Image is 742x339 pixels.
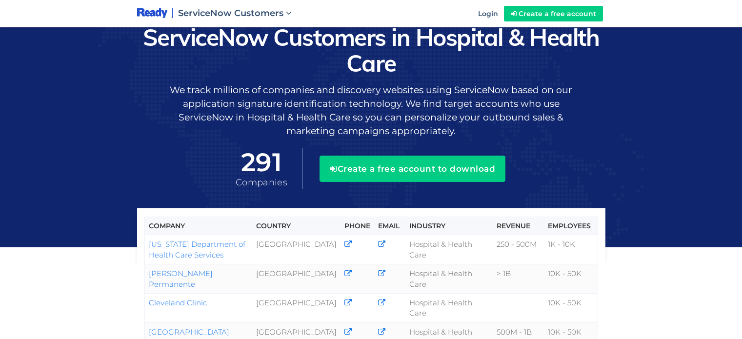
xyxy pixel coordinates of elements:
span: Companies [236,177,287,188]
td: [GEOGRAPHIC_DATA] [252,235,341,264]
button: Create a free account to download [320,156,505,182]
th: Revenue [493,217,544,235]
td: 1K - 10K [544,235,598,264]
a: [PERSON_NAME] Permanente [149,269,213,288]
h1: ServiceNow Customers in Hospital & Health Care [137,24,605,76]
a: [GEOGRAPHIC_DATA] [149,327,229,337]
th: Email [374,217,405,235]
td: 10K - 50K [544,293,598,322]
p: We track millions of companies and discovery websites using ServiceNow based on our application s... [137,83,605,138]
td: 10K - 50K [544,264,598,294]
img: logo [137,7,168,20]
th: Industry [405,217,493,235]
td: Hospital & Health Care [405,235,493,264]
a: Cleveland Clinic [149,298,207,307]
td: [GEOGRAPHIC_DATA] [252,264,341,294]
td: > 1B [493,264,544,294]
th: Phone [341,217,374,235]
span: Login [478,9,498,18]
th: Employees [544,217,598,235]
td: Hospital & Health Care [405,264,493,294]
a: [US_STATE] Department of Health Care Services [149,239,245,259]
a: Create a free account [504,6,603,21]
th: Country [252,217,341,235]
span: 291 [236,148,287,177]
th: Company [144,217,252,235]
span: ServiceNow Customers [178,8,283,19]
a: Login [472,1,504,26]
td: [GEOGRAPHIC_DATA] [252,293,341,322]
td: Hospital & Health Care [405,293,493,322]
td: 250 - 500M [493,235,544,264]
